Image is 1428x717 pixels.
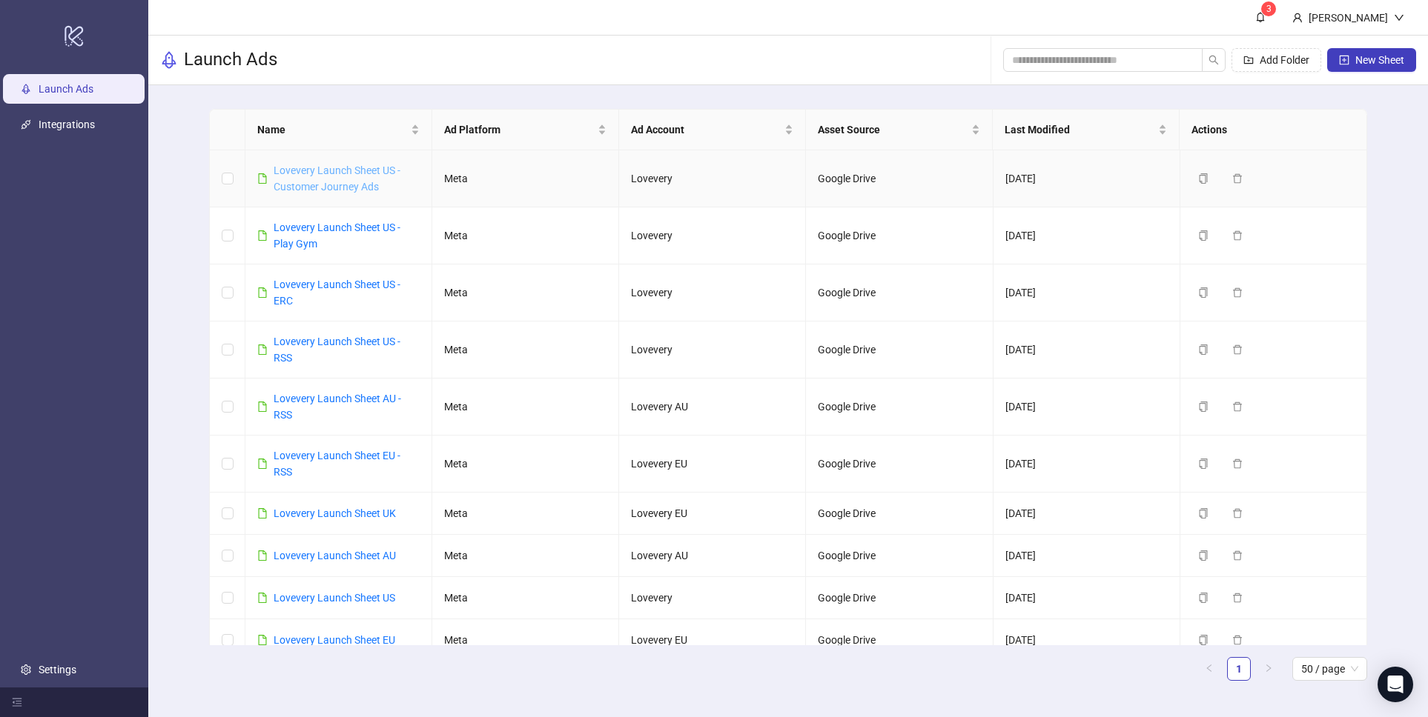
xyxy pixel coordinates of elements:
span: delete [1232,550,1243,561]
span: copy [1198,173,1209,184]
td: Lovevery [619,321,806,378]
td: Meta [432,436,619,493]
a: Lovevery Launch Sheet AU [274,550,396,561]
span: copy [1198,635,1209,645]
span: delete [1232,593,1243,603]
span: copy [1198,458,1209,469]
span: right [1264,664,1273,673]
a: Lovevery Launch Sheet US [274,592,395,604]
span: file [257,635,268,645]
td: Google Drive [806,321,993,378]
span: copy [1198,287,1209,298]
span: file [257,458,268,469]
td: [DATE] [994,264,1180,321]
span: Ad Platform [444,121,595,138]
td: Meta [432,493,619,535]
span: copy [1198,230,1209,241]
span: Name [257,121,408,138]
button: Add Folder [1232,48,1321,72]
td: Google Drive [806,619,993,661]
span: Ad Account [631,121,781,138]
td: Lovevery EU [619,619,806,661]
span: Asset Source [818,121,968,138]
span: file [257,401,268,412]
td: [DATE] [994,619,1180,661]
td: Lovevery [619,577,806,619]
span: delete [1232,173,1243,184]
div: [PERSON_NAME] [1303,10,1394,26]
span: New Sheet [1355,54,1404,66]
span: search [1209,55,1219,65]
span: copy [1198,401,1209,412]
span: 50 / page [1301,658,1358,680]
a: Settings [39,664,76,676]
th: Last Modified [993,110,1180,150]
span: bell [1255,12,1266,22]
td: Lovevery AU [619,535,806,577]
span: 3 [1266,4,1272,14]
td: [DATE] [994,378,1180,436]
li: 1 [1227,657,1251,681]
span: delete [1232,401,1243,412]
td: [DATE] [994,207,1180,264]
td: Google Drive [806,535,993,577]
td: [DATE] [994,436,1180,493]
a: Lovevery Launch Sheet AU - RSS [274,393,401,421]
td: Google Drive [806,150,993,207]
th: Ad Platform [432,110,619,150]
td: Meta [432,619,619,661]
span: copy [1198,550,1209,561]
span: delete [1232,230,1243,241]
sup: 3 [1261,1,1276,16]
span: menu-fold [12,697,22,707]
td: Lovevery EU [619,436,806,493]
a: Lovevery Launch Sheet US - Customer Journey Ads [274,164,400,193]
td: [DATE] [994,577,1180,619]
span: Last Modified [1005,121,1155,138]
td: Google Drive [806,378,993,436]
td: Lovevery [619,264,806,321]
span: delete [1232,458,1243,469]
span: delete [1232,344,1243,355]
span: file [257,230,268,241]
span: copy [1198,344,1209,355]
td: Google Drive [806,264,993,321]
a: Lovevery Launch Sheet EU - RSS [274,450,400,478]
span: plus-square [1339,55,1349,65]
td: Meta [432,207,619,264]
span: file [257,508,268,518]
td: Google Drive [806,207,993,264]
span: file [257,344,268,355]
a: Integrations [39,119,95,130]
th: Asset Source [806,110,993,150]
td: Google Drive [806,436,993,493]
span: file [257,173,268,184]
td: [DATE] [994,150,1180,207]
span: left [1205,664,1214,673]
td: Lovevery EU [619,493,806,535]
span: Add Folder [1260,54,1309,66]
td: Meta [432,264,619,321]
th: Actions [1180,110,1366,150]
td: Meta [432,378,619,436]
span: file [257,550,268,561]
a: Lovevery Launch Sheet US - ERC [274,279,400,307]
th: Ad Account [619,110,806,150]
a: 1 [1228,658,1250,680]
td: Lovevery [619,207,806,264]
span: down [1394,13,1404,23]
button: New Sheet [1327,48,1416,72]
td: Meta [432,150,619,207]
a: Lovevery Launch Sheet UK [274,507,396,519]
td: Meta [432,321,619,378]
span: file [257,287,268,298]
div: Page Size [1292,657,1367,681]
a: Lovevery Launch Sheet US - Play Gym [274,221,400,250]
span: user [1292,13,1303,23]
span: folder-add [1243,55,1254,65]
span: copy [1198,508,1209,518]
a: Lovevery Launch Sheet US - RSS [274,336,400,364]
a: Launch Ads [39,83,93,95]
li: Previous Page [1197,657,1221,681]
td: Meta [432,577,619,619]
